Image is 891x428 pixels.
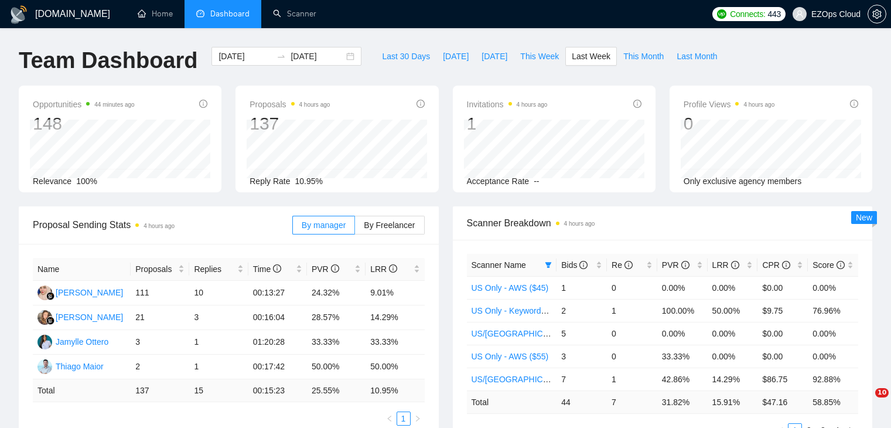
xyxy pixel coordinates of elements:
[757,390,808,413] td: $ 47.16
[248,330,307,355] td: 01:20:28
[472,306,567,315] a: US Only - Keywords ($45)
[56,335,108,348] div: Jamylle Ottero
[189,355,248,379] td: 1
[33,113,135,135] div: 148
[624,261,633,269] span: info-circle
[276,52,286,61] span: to
[307,305,366,330] td: 28.57%
[189,258,248,281] th: Replies
[37,287,123,297] a: AJ[PERSON_NAME]
[813,260,844,270] span: Score
[514,47,565,66] button: This Week
[248,281,307,305] td: 00:13:27
[375,47,436,66] button: Last 30 Days
[472,352,549,361] a: US Only - AWS ($55)
[708,276,758,299] td: 0.00%
[808,299,858,322] td: 76.96%
[299,101,330,108] time: 4 hours ago
[657,299,708,322] td: 100.00%
[37,359,52,374] img: TM
[542,256,554,274] span: filter
[607,368,657,390] td: 1
[557,345,607,368] td: 3
[33,97,135,111] span: Opportunities
[708,322,758,345] td: 0.00%
[56,286,123,299] div: [PERSON_NAME]
[366,379,424,402] td: 10.95 %
[443,50,469,63] span: [DATE]
[397,412,411,426] li: 1
[572,50,610,63] span: Last Week
[189,330,248,355] td: 1
[472,283,549,293] a: US Only - AWS ($45)
[253,264,281,274] span: Time
[708,299,758,322] td: 50.00%
[131,379,189,402] td: 137
[131,258,189,281] th: Proposals
[37,335,52,349] img: JO
[782,261,790,269] span: info-circle
[684,97,775,111] span: Profile Views
[868,9,886,19] a: setting
[808,276,858,299] td: 0.00%
[623,50,664,63] span: This Month
[767,8,780,21] span: 443
[808,390,858,413] td: 58.85 %
[76,176,97,186] span: 100%
[757,322,808,345] td: $0.00
[37,337,108,346] a: JOJamylle Ottero
[851,388,879,416] iframe: Intercom live chat
[467,390,557,413] td: Total
[210,9,250,19] span: Dashboard
[248,379,307,402] td: 00:15:23
[411,412,425,426] li: Next Page
[366,281,424,305] td: 9.01%
[364,220,415,230] span: By Freelancer
[196,9,204,18] span: dashboard
[670,47,723,66] button: Last Month
[94,101,134,108] time: 44 minutes ago
[417,100,425,108] span: info-circle
[307,330,366,355] td: 33.33%
[291,50,344,63] input: End date
[684,113,775,135] div: 0
[796,10,804,18] span: user
[33,176,71,186] span: Relevance
[9,5,28,24] img: logo
[131,305,189,330] td: 21
[248,305,307,330] td: 00:16:04
[189,379,248,402] td: 15
[730,8,765,21] span: Connects:
[273,9,316,19] a: searchScanner
[607,345,657,368] td: 0
[612,260,633,270] span: Re
[189,281,248,305] td: 10
[617,47,670,66] button: This Month
[467,97,548,111] span: Invitations
[199,100,207,108] span: info-circle
[557,299,607,322] td: 2
[850,100,858,108] span: info-circle
[389,264,397,273] span: info-circle
[273,264,281,273] span: info-circle
[436,47,475,66] button: [DATE]
[762,260,790,270] span: CPR
[708,368,758,390] td: 14.29%
[467,113,548,135] div: 1
[708,390,758,413] td: 15.91 %
[131,330,189,355] td: 3
[868,5,886,23] button: setting
[607,276,657,299] td: 0
[414,415,421,422] span: right
[33,258,131,281] th: Name
[561,260,588,270] span: Bids
[579,261,588,269] span: info-circle
[37,312,123,321] a: NK[PERSON_NAME]
[307,355,366,379] td: 50.00%
[837,261,845,269] span: info-circle
[757,368,808,390] td: $86.75
[520,50,559,63] span: This Week
[657,322,708,345] td: 0.00%
[383,412,397,426] button: left
[366,330,424,355] td: 33.33%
